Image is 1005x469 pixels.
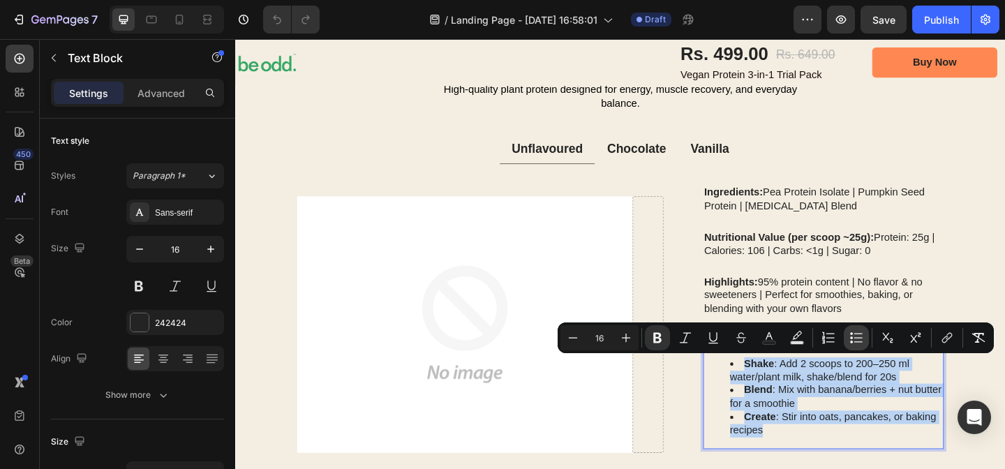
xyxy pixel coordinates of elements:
[538,346,770,375] li: : Add 2 scoops to 200–250 ml water/plant milk, shake/blend for 20s
[51,316,73,329] div: Color
[69,86,108,100] p: Settings
[137,86,185,100] p: Advanced
[451,13,597,27] span: Landing Page - [DATE] 16:58:01
[68,50,186,66] p: Text Block
[510,209,770,238] p: Protein: 25g | Calories: 106 | Carbs: <1g | Sugar: 0
[227,49,611,75] span: High-quality plant protein designed for energy, muscle recovery, and everyday balance.
[737,18,784,33] div: Buy Now
[645,13,666,26] span: Draft
[510,258,770,301] p: 95% protein content | No flavor & no sweeteners | Perfect for smoothies, baking, or blending with...
[445,13,448,27] span: /
[553,347,586,359] strong: Shake
[91,11,98,28] p: 7
[924,13,959,27] div: Publish
[912,6,971,33] button: Publish
[553,405,588,417] strong: Create
[67,171,432,450] img: no-image-2048-5e88c1b20e087fb7bbe9a3771824e743c244f437e4f8ba93bbf7b11b53f7824c_large.gif
[51,350,90,368] div: Align
[235,39,1005,469] iframe: Design area
[510,258,569,270] strong: Highlights:
[510,209,695,221] strong: Nutritional Value (per scoop ~25g):
[872,14,895,26] span: Save
[51,206,68,218] div: Font
[10,255,33,267] div: Beta
[155,207,221,219] div: Sans-serif
[558,322,994,353] div: Editor contextual toolbar
[51,433,88,452] div: Size
[404,111,468,128] p: Chocolate
[510,321,571,333] strong: How to Use
[263,6,320,33] div: Undo/Redo
[51,239,88,258] div: Size
[495,111,537,128] p: Vanilla
[509,319,771,446] div: Rich Text Editor. Editing area: main
[126,163,224,188] button: Paragraph 1*
[13,149,33,160] div: 450
[51,382,224,408] button: Show more
[510,161,574,172] strong: Ingredients:
[553,375,584,387] strong: Blend
[51,135,89,147] div: Text style
[133,170,186,182] span: Paragraph 1*
[51,170,75,182] div: Styles
[155,317,221,329] div: 242424
[105,388,170,402] div: Show more
[538,375,770,404] li: : Mix with banana/berries + nut butter for a smoothie
[301,111,378,128] p: Unflavoured
[958,401,991,434] div: Open Intercom Messenger
[861,6,907,33] button: Save
[538,404,770,433] li: : Stir into oats, pancakes, or baking recipes
[693,9,829,42] a: Buy Now
[6,6,104,33] button: 7
[510,160,770,189] p: Pea Protein Isolate | Pumpkin Seed Protein | [MEDICAL_DATA] Blend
